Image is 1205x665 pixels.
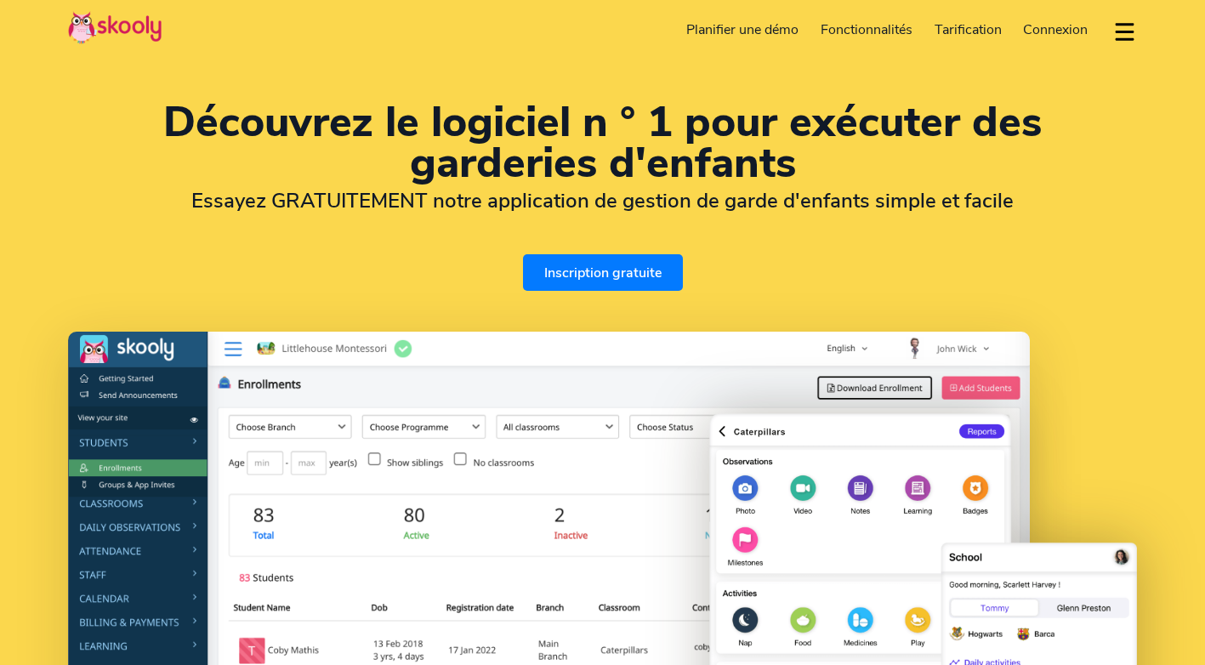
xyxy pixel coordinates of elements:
img: Skooly [68,11,162,44]
a: Tarification [924,16,1013,43]
span: Connexion [1023,20,1088,39]
a: Inscription gratuite [523,254,683,291]
h2: Essayez GRATUITEMENT notre application de gestion de garde d'enfants simple et facile [68,188,1137,213]
a: Connexion [1012,16,1099,43]
button: dropdown menu [1112,12,1137,51]
span: Tarification [935,20,1002,39]
a: Fonctionnalités [810,16,924,43]
h1: Découvrez le logiciel n ° 1 pour exécuter des garderies d'enfants [68,102,1137,184]
a: Planifier une démo [676,16,810,43]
